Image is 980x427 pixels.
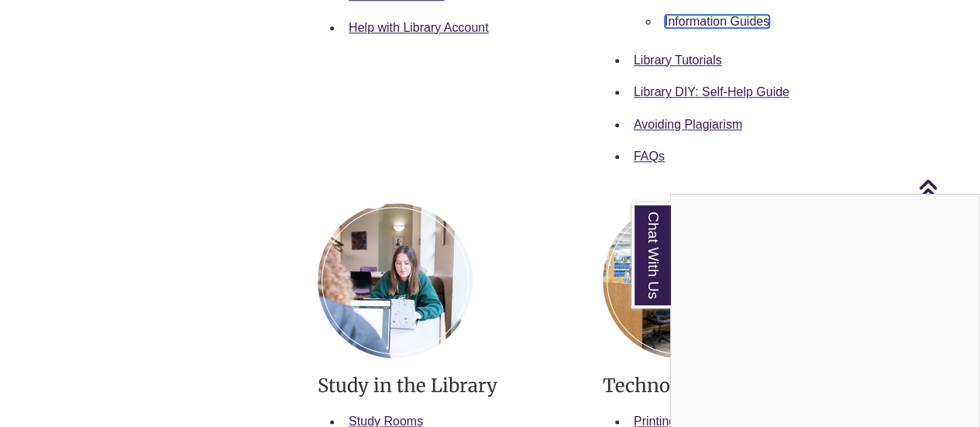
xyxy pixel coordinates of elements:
h3: Technology in the Library [603,374,865,398]
a: Library Tutorials [634,53,722,67]
h3: Study in the Library [318,374,579,398]
a: FAQs [634,150,665,163]
a: Information Guides [665,15,769,28]
a: Help with Library Account [349,21,489,34]
a: Library DIY: Self-Help Guide [634,85,789,98]
a: Avoiding Plagiarism [634,118,742,131]
a: Chat With Us [631,202,671,308]
a: Back to Top [918,178,976,199]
